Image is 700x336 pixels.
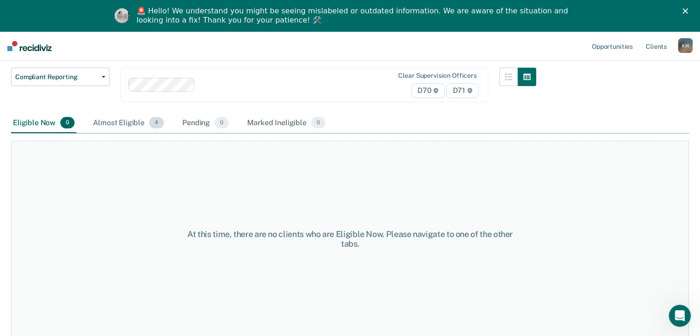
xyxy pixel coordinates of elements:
a: Opportunities [590,31,635,61]
div: Clear supervision officers [398,72,476,80]
div: 🚨 Hello! We understand you might be seeing mislabeled or outdated information. We are aware of th... [137,6,571,25]
span: 0 [311,117,325,129]
img: Profile image for Kim [115,8,129,23]
span: 4 [149,117,164,129]
div: At this time, there are no clients who are Eligible Now. Please navigate to one of the other tabs. [181,229,520,249]
div: Almost Eligible4 [91,113,166,133]
img: Recidiviz [7,41,52,51]
div: X H [678,38,693,53]
button: XH [678,38,693,53]
iframe: Intercom live chat [669,305,691,327]
span: D71 [446,83,478,98]
a: Clients [644,31,669,61]
span: D70 [411,83,445,98]
span: 0 [60,117,75,129]
span: 0 [214,117,229,129]
span: Compliant Reporting [15,73,98,81]
div: Eligible Now0 [11,113,76,133]
div: Marked Ineligible0 [245,113,327,133]
button: Compliant Reporting [11,68,110,86]
div: Pending0 [180,113,231,133]
div: Close [683,8,692,14]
